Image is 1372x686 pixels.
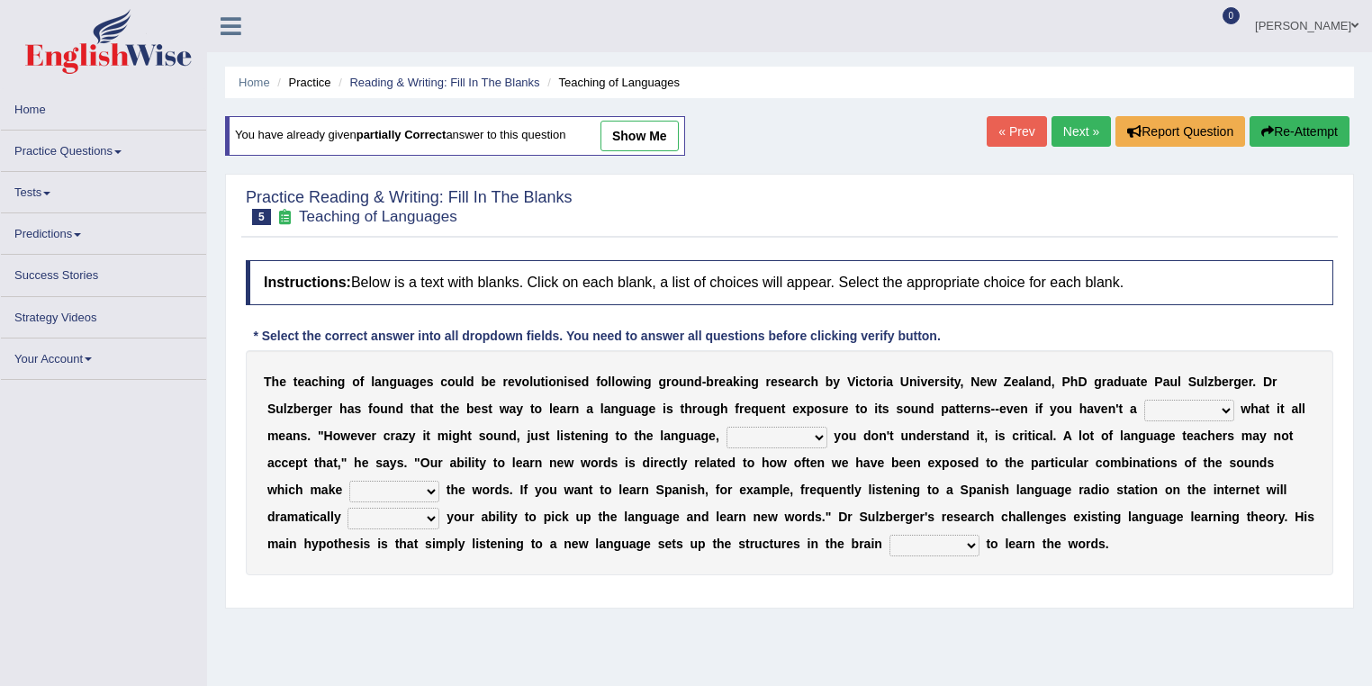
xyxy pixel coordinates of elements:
[833,375,840,389] b: y
[566,402,571,416] b: r
[574,375,582,389] b: e
[882,375,886,389] b: i
[900,375,909,389] b: U
[694,375,702,389] b: d
[1013,402,1020,416] b: e
[388,402,396,416] b: n
[299,208,457,225] small: Teaching of Languages
[1052,375,1055,389] b: ,
[391,429,395,443] b: r
[874,402,878,416] b: i
[658,375,666,389] b: g
[697,402,705,416] b: o
[225,116,685,156] div: You have already given answer to this question
[971,402,976,416] b: r
[712,402,720,416] b: g
[395,429,402,443] b: a
[687,375,695,389] b: n
[950,375,954,389] b: t
[1025,375,1029,389] b: l
[440,402,445,416] b: t
[705,402,713,416] b: u
[666,402,673,416] b: s
[771,375,778,389] b: e
[466,375,474,389] b: d
[1205,375,1208,389] b: l
[979,375,987,389] b: e
[301,429,308,443] b: s
[564,375,567,389] b: i
[275,209,294,226] small: Exam occurring question
[720,402,728,416] b: h
[373,402,381,416] b: o
[354,402,361,416] b: s
[1,213,206,248] a: Predictions
[1079,402,1088,416] b: h
[549,402,553,416] b: l
[510,402,517,416] b: a
[349,76,539,89] a: Reading & Writing: Fill In The Blanks
[375,375,382,389] b: a
[684,402,692,416] b: h
[773,402,781,416] b: n
[489,375,496,389] b: e
[600,121,679,151] a: show me
[427,375,434,389] b: s
[634,402,641,416] b: a
[1136,375,1141,389] b: t
[1,172,206,207] a: Tests
[293,429,301,443] b: n
[452,402,459,416] b: e
[600,375,609,389] b: o
[954,375,961,389] b: y
[1214,375,1222,389] b: b
[414,402,422,416] b: h
[810,375,818,389] b: h
[1094,375,1102,389] b: g
[1241,402,1250,416] b: w
[352,375,360,389] b: o
[956,402,961,416] b: t
[293,402,302,416] b: b
[649,402,656,416] b: e
[946,375,950,389] b: i
[397,375,405,389] b: u
[744,375,752,389] b: n
[429,402,434,416] b: t
[799,375,803,389] b: r
[409,429,416,443] b: y
[1188,375,1196,389] b: S
[264,375,272,389] b: T
[739,402,744,416] b: r
[714,375,718,389] b: r
[718,375,726,389] b: e
[1,338,206,374] a: Your Account
[859,375,866,389] b: c
[572,402,580,416] b: n
[1130,402,1137,416] b: a
[324,429,333,443] b: H
[297,375,304,389] b: e
[422,402,429,416] b: a
[1,131,206,166] a: Practice Questions
[751,375,759,389] b: g
[474,402,482,416] b: e
[320,402,328,416] b: e
[934,375,939,389] b: r
[1122,375,1130,389] b: u
[987,375,997,389] b: w
[1115,402,1118,416] b: '
[1249,375,1253,389] b: r
[481,402,488,416] b: s
[964,402,971,416] b: e
[267,402,275,416] b: S
[744,402,751,416] b: e
[1011,375,1018,389] b: e
[791,375,799,389] b: a
[860,402,868,416] b: o
[903,402,911,416] b: o
[799,402,807,416] b: x
[949,402,956,416] b: a
[1043,375,1052,389] b: d
[543,74,680,91] li: Teaching of Languages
